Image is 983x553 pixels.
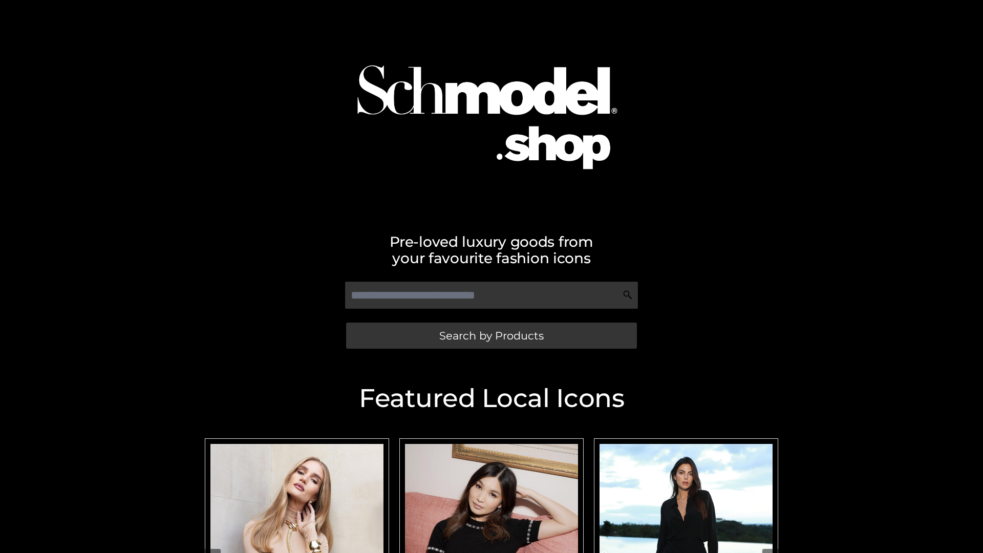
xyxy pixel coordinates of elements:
h2: Featured Local Icons​ [200,386,783,411]
span: Search by Products [439,330,544,341]
a: Search by Products [346,323,637,349]
h2: Pre-loved luxury goods from your favourite fashion icons [200,233,783,266]
img: Search Icon [623,290,633,300]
